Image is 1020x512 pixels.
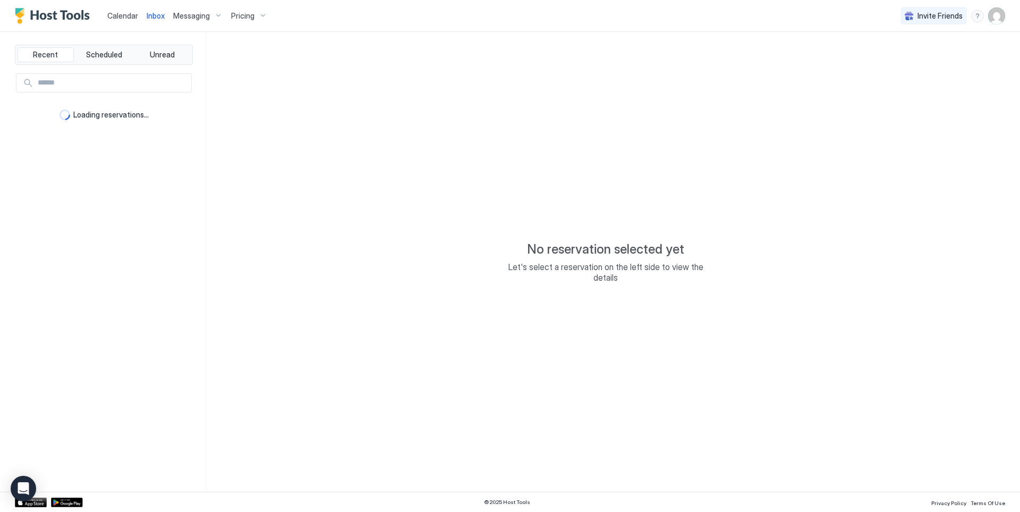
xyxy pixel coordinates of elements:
[150,50,175,60] span: Unread
[231,11,254,21] span: Pricing
[76,47,132,62] button: Scheduled
[51,498,83,507] a: Google Play Store
[931,500,966,506] span: Privacy Policy
[11,476,36,501] div: Open Intercom Messenger
[15,8,95,24] a: Host Tools Logo
[73,110,149,120] span: Loading reservations...
[499,262,712,283] span: Let's select a reservation on the left side to view the details
[107,10,138,21] a: Calendar
[931,497,966,508] a: Privacy Policy
[971,497,1005,508] a: Terms Of Use
[147,11,165,20] span: Inbox
[147,10,165,21] a: Inbox
[33,50,58,60] span: Recent
[971,500,1005,506] span: Terms Of Use
[86,50,122,60] span: Scheduled
[173,11,210,21] span: Messaging
[15,498,47,507] a: App Store
[484,499,530,506] span: © 2025 Host Tools
[59,110,70,120] div: loading
[15,45,193,65] div: tab-group
[917,11,963,21] span: Invite Friends
[33,74,191,92] input: Input Field
[134,47,190,62] button: Unread
[988,7,1005,24] div: User profile
[107,11,138,20] span: Calendar
[527,241,684,257] span: No reservation selected yet
[18,47,74,62] button: Recent
[971,10,984,22] div: menu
